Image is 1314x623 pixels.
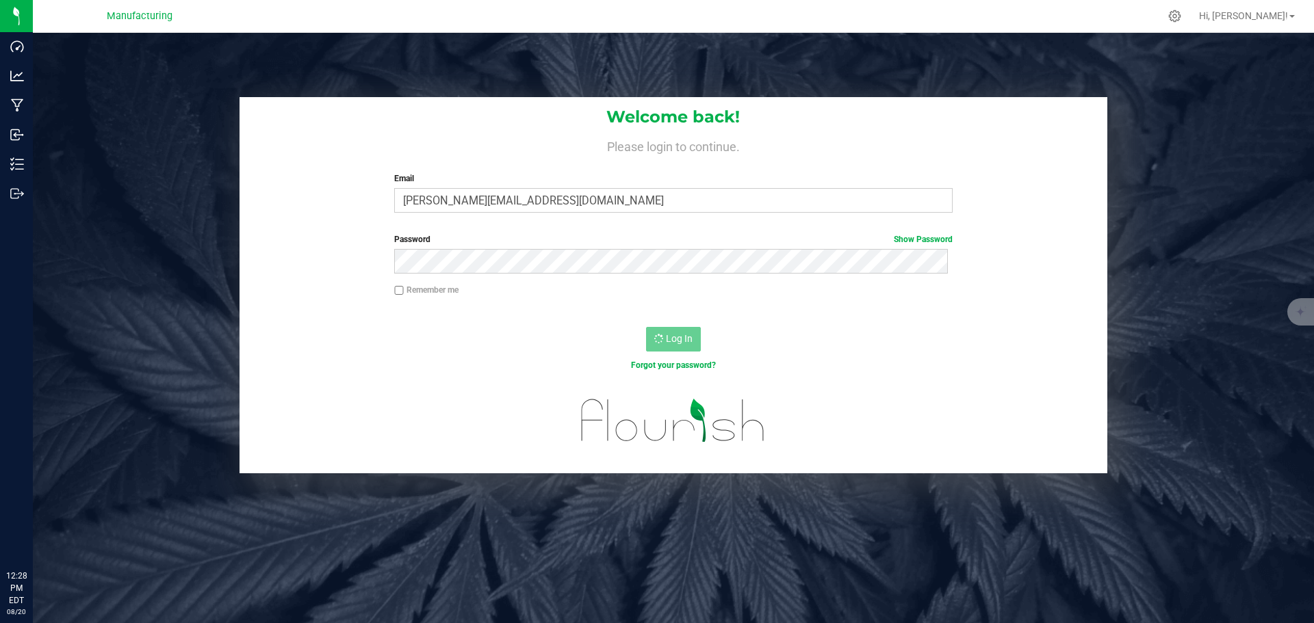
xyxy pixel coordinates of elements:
inline-svg: Inventory [10,157,24,171]
img: flourish_logo.svg [565,386,782,455]
label: Email [394,172,952,185]
p: 08/20 [6,607,27,617]
inline-svg: Dashboard [10,40,24,53]
p: 12:28 PM EDT [6,570,27,607]
h1: Welcome back! [240,108,1107,126]
inline-svg: Outbound [10,187,24,200]
span: Hi, [PERSON_NAME]! [1199,10,1288,21]
h4: Please login to continue. [240,137,1107,153]
button: Log In [646,327,701,352]
div: Manage settings [1166,10,1183,23]
span: Log In [666,333,693,344]
span: Manufacturing [107,10,172,22]
a: Show Password [894,235,953,244]
inline-svg: Inbound [10,128,24,142]
label: Remember me [394,284,459,296]
inline-svg: Analytics [10,69,24,83]
input: Remember me [394,286,404,295]
inline-svg: Manufacturing [10,98,24,112]
a: Forgot your password? [631,360,716,370]
span: Password [394,235,430,244]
